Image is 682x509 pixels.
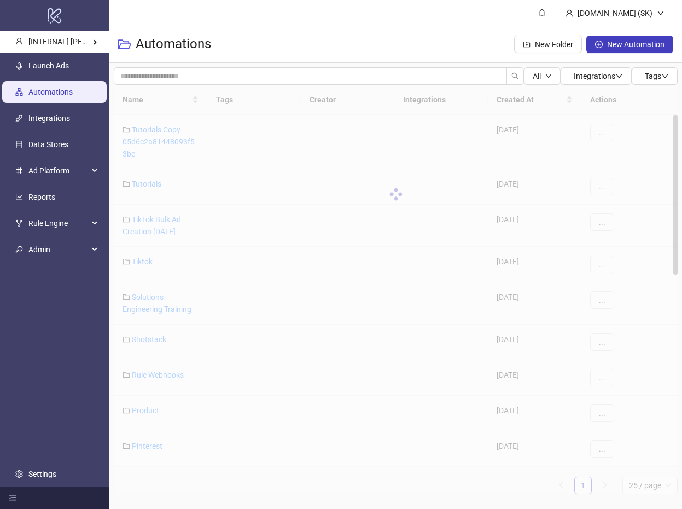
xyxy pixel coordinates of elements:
[28,239,89,261] span: Admin
[533,72,541,80] span: All
[573,7,657,19] div: [DOMAIN_NAME] (SK)
[586,36,673,53] button: New Automation
[28,88,73,96] a: Automations
[28,61,69,70] a: Launch Ads
[615,72,623,80] span: down
[632,67,678,85] button: Tagsdown
[657,9,664,17] span: down
[118,38,131,51] span: folder-open
[15,167,23,175] span: number
[514,36,582,53] button: New Folder
[28,193,55,201] a: Reports
[538,9,546,16] span: bell
[15,38,23,45] span: user
[545,73,552,79] span: down
[661,72,669,80] span: down
[136,36,211,53] h3: Automations
[595,41,603,48] span: plus-circle
[28,470,56,478] a: Settings
[511,72,519,80] span: search
[535,40,573,49] span: New Folder
[9,494,16,502] span: menu-fold
[524,67,561,85] button: Alldown
[566,9,573,17] span: user
[645,72,669,80] span: Tags
[15,246,23,253] span: key
[28,140,68,149] a: Data Stores
[28,212,89,234] span: Rule Engine
[28,160,89,182] span: Ad Platform
[561,67,632,85] button: Integrationsdown
[28,114,70,123] a: Integrations
[15,219,23,227] span: fork
[523,41,531,48] span: folder-add
[607,40,664,49] span: New Automation
[574,72,623,80] span: Integrations
[28,37,153,46] span: [INTERNAL] [PERSON_NAME] Kitchn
